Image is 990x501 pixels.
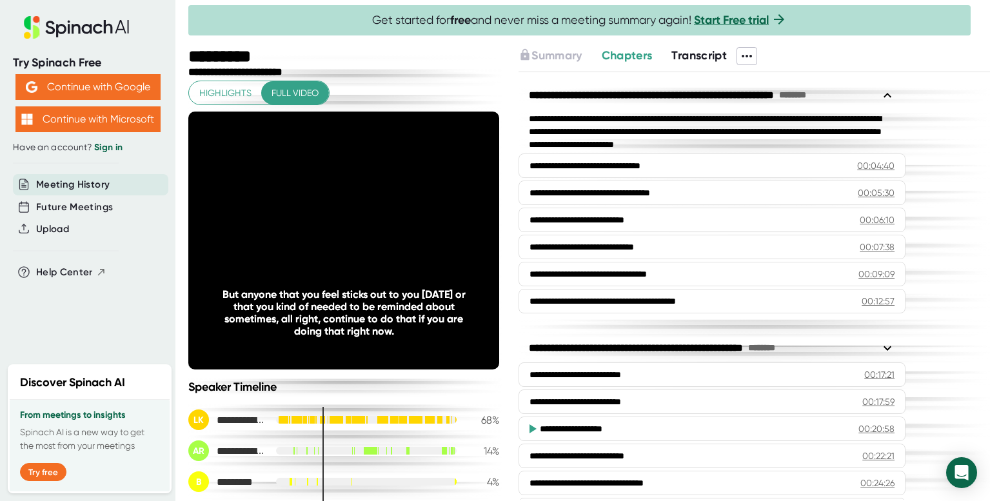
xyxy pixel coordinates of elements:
button: Meeting History [36,177,110,192]
div: 00:20:58 [858,422,895,435]
a: Start Free trial [694,13,769,27]
div: AR [188,440,209,461]
div: 14 % [467,445,499,457]
h3: From meetings to insights [20,410,159,420]
button: Try free [20,463,66,481]
div: But anyone that you feel sticks out to you [DATE] or that you kind of needed to be reminded about... [219,288,468,337]
button: Future Meetings [36,200,113,215]
p: Spinach AI is a new way to get the most from your meetings [20,426,159,453]
div: 00:17:21 [864,368,895,381]
div: 00:17:59 [862,395,895,408]
div: 4 % [467,476,499,488]
div: 00:04:40 [857,159,895,172]
div: 00:24:26 [860,476,895,489]
button: Upload [36,222,69,237]
span: Get started for and never miss a meeting summary again! [372,13,787,28]
span: Transcript [671,48,727,63]
button: Help Center [36,265,106,280]
div: B [188,471,209,492]
span: Help Center [36,265,93,280]
div: Open Intercom Messenger [946,457,977,488]
div: 00:22:21 [862,449,895,462]
a: Sign in [94,142,123,153]
button: Continue with Microsoft [15,106,161,132]
div: Try Spinach Free [13,55,163,70]
button: Summary [519,47,582,64]
div: 00:09:09 [858,268,895,280]
button: Full video [261,81,329,105]
span: Summary [531,48,582,63]
div: Liberated Kids [188,409,266,430]
div: Adrienne Robinson [188,440,266,461]
span: Highlights [199,85,252,101]
div: 68 % [467,414,499,426]
button: Highlights [189,81,262,105]
div: Bilaliyah [188,471,266,492]
button: Continue with Google [15,74,161,100]
div: Speaker Timeline [188,380,499,394]
button: Chapters [602,47,653,64]
button: Transcript [671,47,727,64]
h2: Discover Spinach AI [20,374,125,391]
div: Have an account? [13,142,163,153]
span: Chapters [602,48,653,63]
div: LK [188,409,209,430]
b: free [450,13,471,27]
div: 00:12:57 [862,295,895,308]
div: 00:07:38 [860,241,895,253]
div: 00:05:30 [858,186,895,199]
div: 00:06:10 [860,213,895,226]
img: Aehbyd4JwY73AAAAAElFTkSuQmCC [26,81,37,93]
span: Full video [272,85,319,101]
